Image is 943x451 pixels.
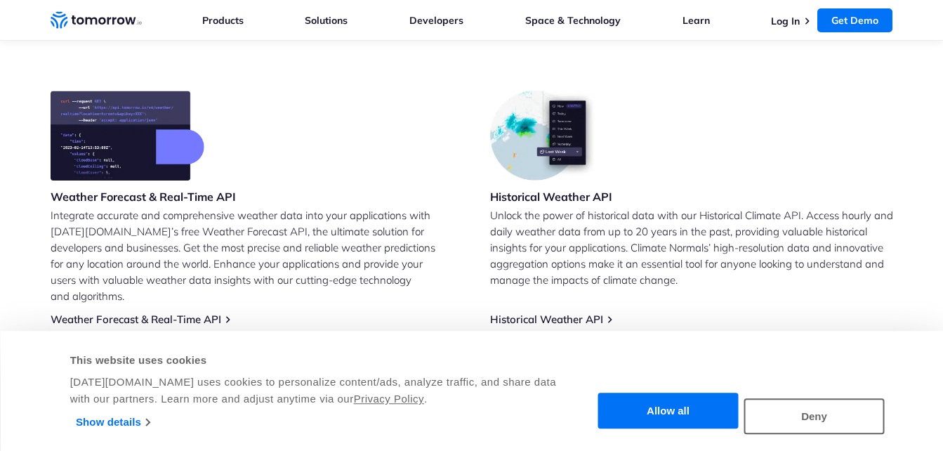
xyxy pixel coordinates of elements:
[51,10,142,31] a: Home link
[202,14,244,27] a: Products
[51,313,221,326] a: Weather Forecast & Real-Time API
[682,14,710,27] a: Learn
[70,352,574,369] div: This website uses cookies
[76,412,150,433] a: Show details
[409,14,463,27] a: Developers
[51,207,454,304] p: Integrate accurate and comprehensive weather data into your applications with [DATE][DOMAIN_NAME]...
[490,313,603,326] a: Historical Weather API
[490,189,612,204] h3: Historical Weather API
[598,393,739,429] button: Allow all
[305,14,348,27] a: Solutions
[51,189,236,204] h3: Weather Forecast & Real-Time API
[744,398,885,434] button: Deny
[490,207,893,288] p: Unlock the power of historical data with our Historical Climate API. Access hourly and daily weat...
[354,393,424,405] a: Privacy Policy
[817,8,892,32] a: Get Demo
[70,374,574,407] div: [DATE][DOMAIN_NAME] uses cookies to personalize content/ads, analyze traffic, and share data with...
[771,15,800,27] a: Log In
[525,14,621,27] a: Space & Technology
